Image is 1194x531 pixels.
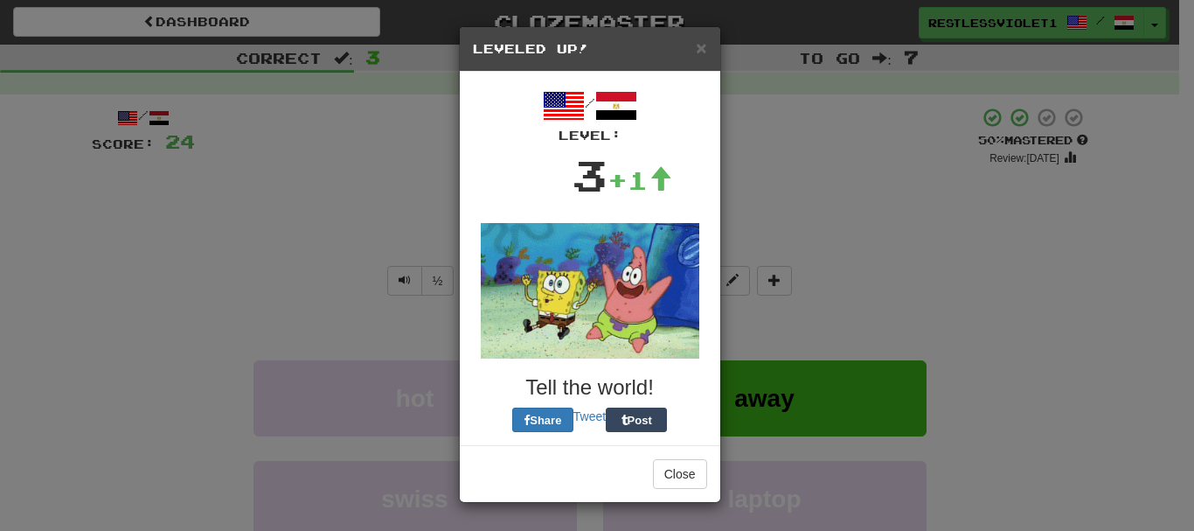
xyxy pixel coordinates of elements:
[572,144,607,206] div: 3
[606,408,667,432] button: Post
[653,459,707,489] button: Close
[573,409,606,423] a: Tweet
[481,223,699,359] img: spongebob-53e4afb176f15ec50bbd25504a55505dc7932d5912ae3779acb110eb58d89fe3.gif
[473,376,707,399] h3: Tell the world!
[512,408,573,432] button: Share
[696,38,706,58] span: ×
[473,85,707,144] div: /
[473,127,707,144] div: Level:
[473,40,707,58] h5: Leveled Up!
[607,163,672,198] div: +1
[696,38,706,57] button: Close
